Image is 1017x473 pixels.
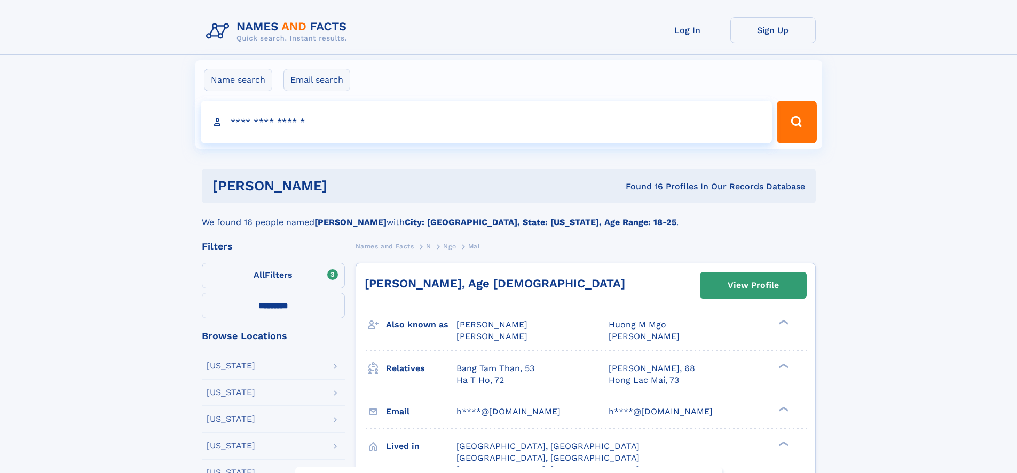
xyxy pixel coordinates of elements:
img: Logo Names and Facts [202,17,356,46]
div: Browse Locations [202,331,345,341]
div: [US_STATE] [207,442,255,450]
input: search input [201,101,772,143]
span: [PERSON_NAME] [456,319,527,330]
a: Log In [645,17,730,43]
label: Name search [204,69,272,91]
div: View Profile [728,273,779,298]
div: [US_STATE] [207,362,255,370]
h3: Also known as [386,316,456,334]
div: ❯ [776,440,789,447]
div: ❯ [776,319,789,326]
div: Filters [202,242,345,251]
span: N [426,243,431,250]
h1: [PERSON_NAME] [212,179,477,193]
a: [PERSON_NAME], Age [DEMOGRAPHIC_DATA] [365,277,625,290]
b: City: [GEOGRAPHIC_DATA], State: [US_STATE], Age Range: 18-25 [405,217,676,227]
a: Bang Tam Than, 53 [456,363,534,374]
span: [GEOGRAPHIC_DATA], [GEOGRAPHIC_DATA] [456,441,640,451]
a: Sign Up [730,17,816,43]
a: Names and Facts [356,239,414,253]
span: [PERSON_NAME] [456,331,527,341]
label: Filters [202,263,345,288]
h3: Relatives [386,359,456,378]
span: Ngo [443,243,456,250]
a: N [426,239,431,253]
label: Email search [283,69,350,91]
h3: Lived in [386,437,456,455]
span: All [254,270,265,280]
a: Ngo [443,239,456,253]
button: Search Button [777,101,816,143]
div: We found 16 people named with . [202,203,816,229]
span: Mai [468,243,480,250]
span: [GEOGRAPHIC_DATA], [GEOGRAPHIC_DATA] [456,453,640,463]
a: Ha T Ho, 72 [456,374,504,386]
a: [PERSON_NAME], 68 [609,363,695,374]
div: [US_STATE] [207,388,255,397]
div: [US_STATE] [207,415,255,423]
a: View Profile [700,272,806,298]
div: ❯ [776,405,789,412]
div: Found 16 Profiles In Our Records Database [476,181,805,193]
span: Huong M Mgo [609,319,666,330]
span: [PERSON_NAME] [609,331,680,341]
a: Hong Lac Mai, 73 [609,374,679,386]
b: [PERSON_NAME] [314,217,387,227]
h3: Email [386,403,456,421]
div: ❯ [776,362,789,369]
